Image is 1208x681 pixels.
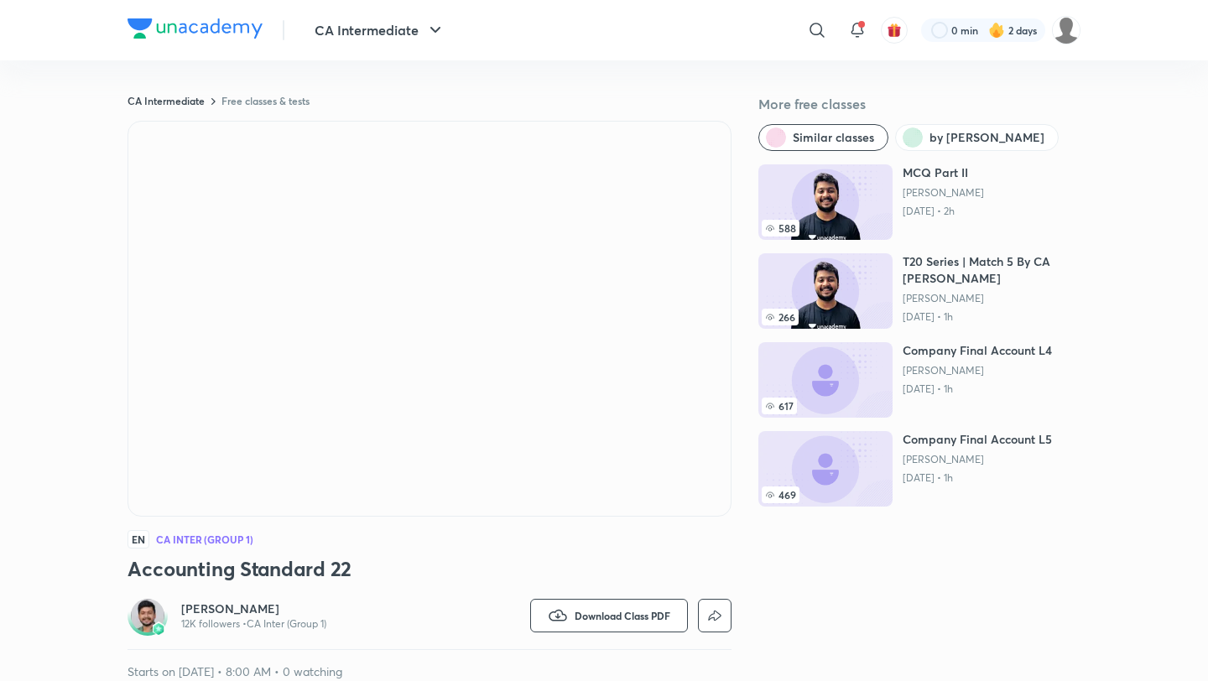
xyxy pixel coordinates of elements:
[530,599,688,632] button: Download Class PDF
[758,94,1080,114] h5: More free classes
[128,663,732,680] p: Starts on [DATE] • 8:00 AM • 0 watching
[153,623,164,635] img: badge
[128,530,149,548] span: EN
[762,398,797,414] span: 617
[903,292,1080,305] a: [PERSON_NAME]
[903,471,1052,485] p: [DATE] • 1h
[758,124,888,151] button: Similar classes
[903,453,1052,466] a: [PERSON_NAME]
[131,599,164,632] img: Avatar
[903,253,1080,287] h6: T20 Series | Match 5 By CA [PERSON_NAME]
[305,13,456,47] button: CA Intermediate
[929,129,1044,146] span: by Nakul Katheria
[881,17,908,44] button: avatar
[128,18,263,43] a: Company Logo
[903,164,984,181] h6: MCQ Part II
[128,555,732,582] h3: Accounting Standard 22
[1052,16,1080,44] img: Jyoti
[156,534,253,544] h4: CA Inter (Group 1)
[903,364,1052,377] a: [PERSON_NAME]
[895,124,1059,151] button: by Nakul Katheria
[903,205,984,218] p: [DATE] • 2h
[575,609,670,622] span: Download Class PDF
[128,595,168,636] a: Avatarbadge
[762,309,799,325] span: 266
[887,23,902,38] img: avatar
[793,129,874,146] span: Similar classes
[128,18,263,39] img: Company Logo
[903,342,1052,359] h6: Company Final Account L4
[128,122,731,516] iframe: Class
[181,617,326,631] p: 12K followers • CA Inter (Group 1)
[128,94,205,107] a: CA Intermediate
[762,486,799,503] span: 469
[903,431,1052,448] h6: Company Final Account L5
[221,94,310,107] a: Free classes & tests
[903,310,1080,324] p: [DATE] • 1h
[988,22,1005,39] img: streak
[181,600,326,617] a: [PERSON_NAME]
[903,186,984,200] a: [PERSON_NAME]
[762,220,799,237] span: 588
[903,382,1052,396] p: [DATE] • 1h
